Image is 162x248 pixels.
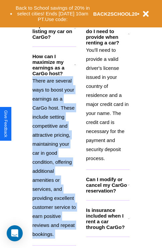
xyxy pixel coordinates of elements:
[86,23,128,45] h3: What documents do I need to provide when renting a car?
[86,207,128,230] h3: Is insurance included when I rent a car through CarGo?
[32,76,76,239] p: There are several ways to boost your earnings as a CarGo host. These include setting competitive ...
[3,110,8,137] div: Give Feedback
[32,53,74,76] h3: How can I maximize my earnings as a CarGo host?
[86,45,130,163] p: You'll need to provide a valid driver's license issued in your country of residence and a major c...
[86,176,128,194] h3: Can I modify or cancel my CarGo reservation?
[32,17,74,40] h3: What are the requirements for listing my car on CarGo?
[7,225,23,241] div: Open Intercom Messenger
[93,11,138,17] b: BACK2SCHOOL20
[12,3,93,24] button: Back to School savings of 20% in select cities! Ends [DATE] 10am PT.Use code:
